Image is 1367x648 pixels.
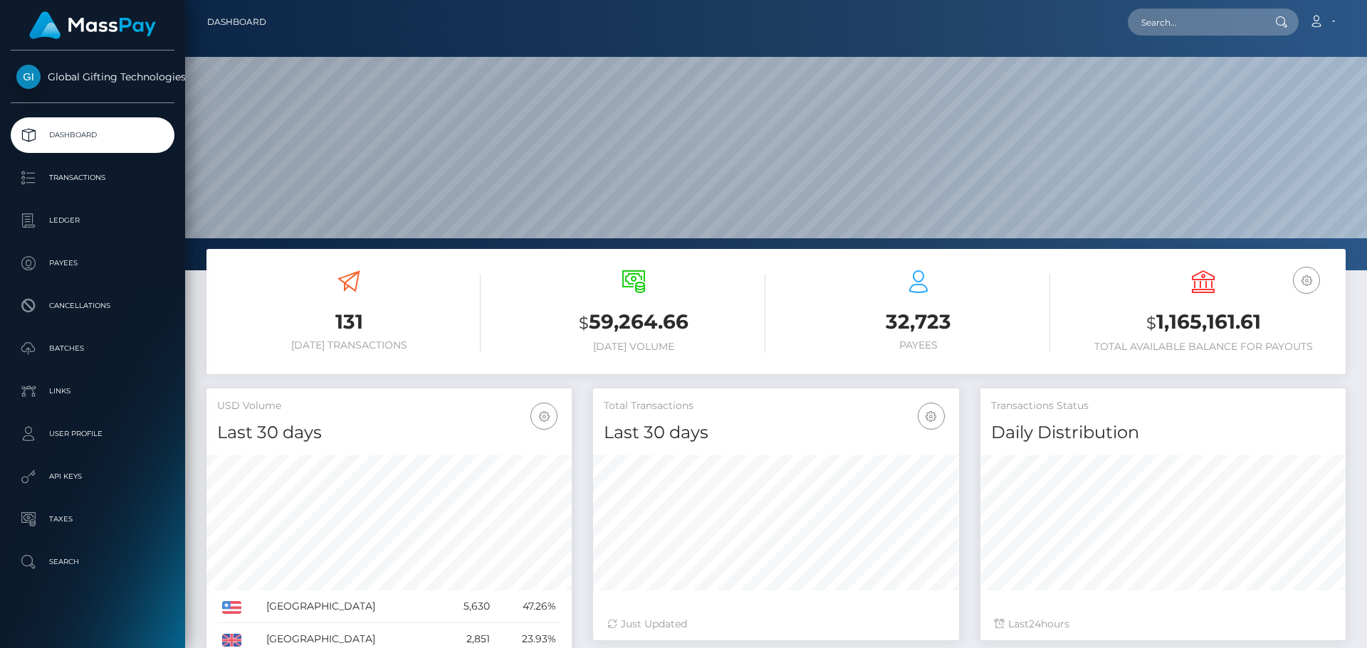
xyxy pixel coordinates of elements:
input: Search... [1128,9,1262,36]
td: 5,630 [440,590,495,623]
a: User Profile [11,416,174,452]
a: Links [11,373,174,409]
a: Ledger [11,203,174,238]
h3: 131 [217,308,481,336]
img: US.png [222,601,241,614]
div: Just Updated [607,617,944,632]
h6: [DATE] Transactions [217,339,481,351]
a: Taxes [11,501,174,537]
p: Ledger [16,210,169,231]
h4: Daily Distribution [991,420,1335,445]
a: Dashboard [11,117,174,153]
p: API Keys [16,466,169,487]
p: Transactions [16,167,169,188]
img: GB.png [222,634,241,647]
div: Last hours [995,617,1331,632]
p: Taxes [16,509,169,530]
td: 47.26% [495,590,561,623]
h3: 32,723 [787,308,1050,336]
h5: Transactions Status [991,399,1335,413]
a: API Keys [11,459,174,494]
h3: 59,264.66 [502,308,765,337]
p: Dashboard [16,124,169,146]
h4: Last 30 days [217,420,561,445]
h6: Total Available Balance for Payouts [1072,341,1335,353]
span: 24 [1029,617,1041,630]
a: Batches [11,331,174,366]
a: Search [11,544,174,580]
span: Global Gifting Technologies Inc [11,70,174,83]
p: Cancellations [16,295,169,317]
h5: USD Volume [217,399,561,413]
p: Payees [16,253,169,274]
a: Payees [11,245,174,281]
img: MassPay Logo [29,11,156,39]
h6: Payees [787,339,1050,351]
img: Global Gifting Technologies Inc [16,65,41,89]
td: [GEOGRAPHIC_DATA] [261,590,440,623]
h4: Last 30 days [604,420,948,445]
p: Links [16,381,169,402]
a: Cancellations [11,288,174,324]
h5: Total Transactions [604,399,948,413]
h6: [DATE] Volume [502,341,765,353]
p: Batches [16,338,169,359]
p: User Profile [16,423,169,445]
a: Dashboard [207,7,266,37]
a: Transactions [11,160,174,196]
h3: 1,165,161.61 [1072,308,1335,337]
p: Search [16,551,169,573]
small: $ [1146,313,1156,333]
small: $ [579,313,589,333]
